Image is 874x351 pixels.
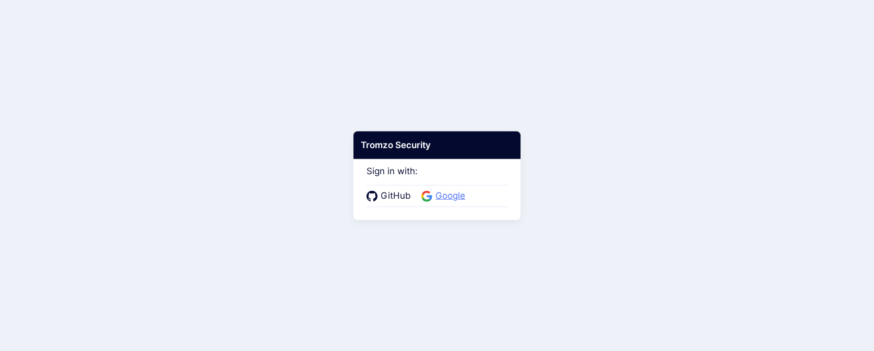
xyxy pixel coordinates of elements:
[421,189,468,203] a: Google
[367,151,507,207] div: Sign in with:
[367,189,414,203] a: GitHub
[432,189,468,203] span: Google
[353,131,521,159] div: Tromzo Security
[377,189,414,203] span: GitHub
